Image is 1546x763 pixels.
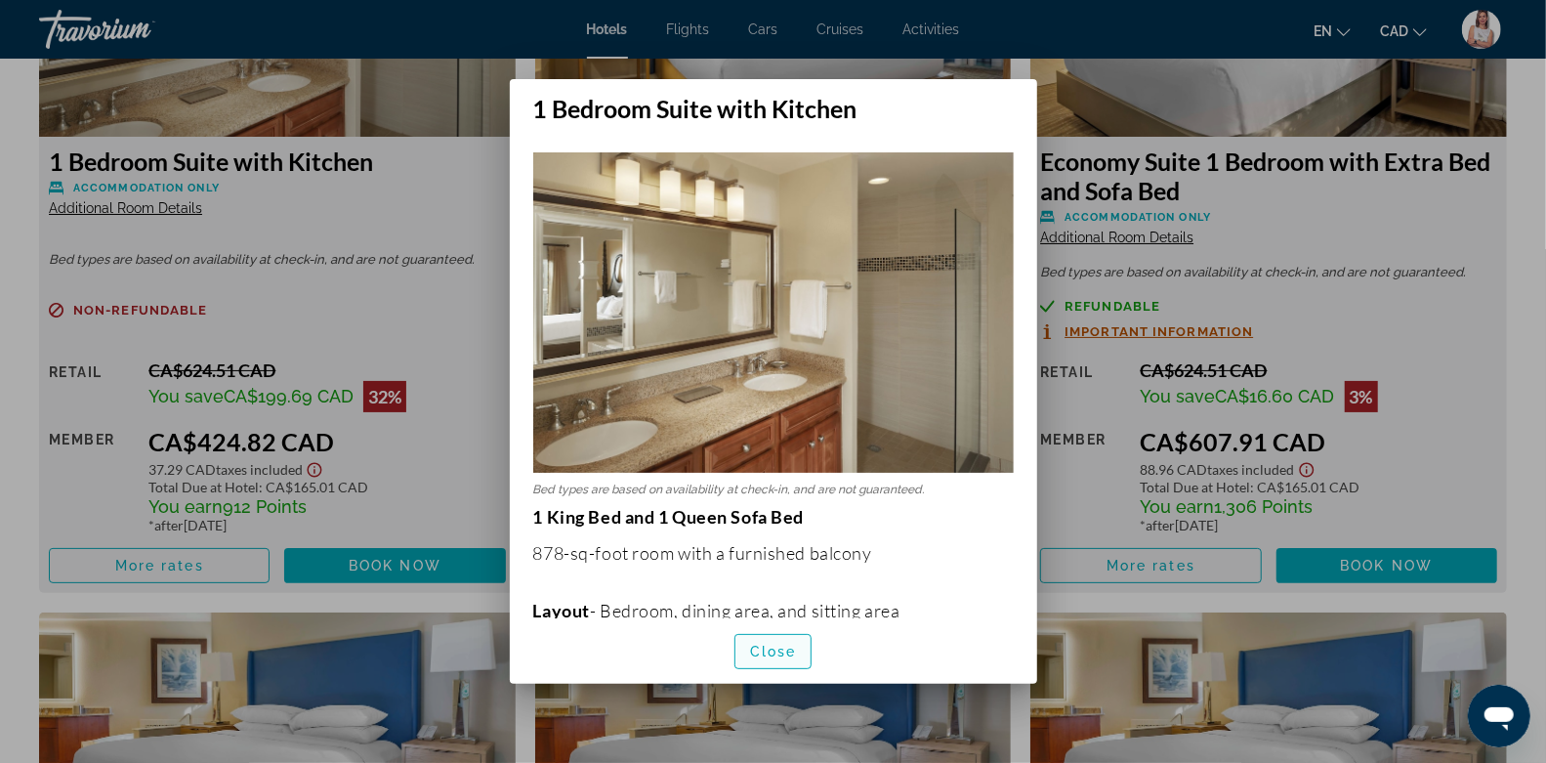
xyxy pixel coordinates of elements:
[533,542,1014,564] p: 878-sq-foot room with a furnished balcony
[734,634,813,669] button: Close
[533,600,1014,621] p: - Bedroom, dining area, and sitting area
[533,483,1014,496] p: Bed types are based on availability at check-in, and are not guaranteed.
[533,506,804,528] strong: 1 King Bed and 1 Queen Sofa Bed
[510,79,1037,123] h2: 1 Bedroom Suite with Kitchen
[1468,685,1530,747] iframe: Button to launch messaging window
[533,600,590,621] b: Layout
[750,644,797,659] span: Close
[533,152,1014,473] img: 1 Bedroom Suite with Kitchen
